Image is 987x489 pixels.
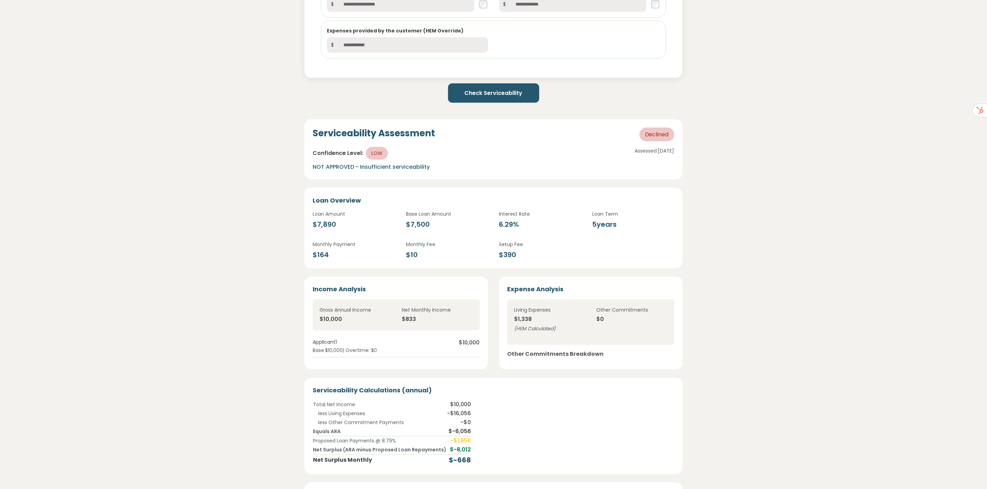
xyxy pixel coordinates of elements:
[448,84,539,103] button: Check Serviceability
[313,285,480,294] h5: Income Analysis
[313,400,447,409] td: Total Net Income
[313,128,435,139] h4: Serviceability Assessment
[406,241,488,248] p: Monthly Fee
[499,219,581,230] div: 6.29 %
[327,37,338,53] span: $
[313,427,447,437] td: Equals ARA
[639,128,674,141] span: Declined
[447,446,471,455] td: $-8,012
[366,147,388,160] span: LOW
[514,306,586,314] p: Living Expenses
[327,27,464,35] label: Expenses provided by the customer (HEM Override)
[596,306,667,314] p: Other Commitments
[313,250,395,260] div: $164
[313,241,395,248] p: Monthly Payment
[561,147,674,155] p: Assessed: [DATE]
[320,315,391,324] div: $10,000
[592,211,674,218] p: Loan Term
[313,211,395,218] p: Loan Amount
[406,219,488,230] div: $7,500
[313,455,447,466] td: Net Surplus Monthly
[499,211,581,218] p: Interest Rate
[447,427,471,437] td: $-6,056
[447,418,471,427] td: - $0
[313,163,550,172] p: NOT APPROVED - Insufficient serviceability
[514,315,586,324] div: $1,338
[447,455,471,466] td: $-668
[406,211,488,218] p: Base Loan Amount
[459,339,480,347] span: $10,000
[592,219,674,230] div: 5 years
[596,315,667,324] div: $0
[313,418,447,427] td: less Other Commitment Payments
[402,306,473,314] p: Net Monthly Income
[313,347,480,354] div: Base: $10,000 | Overtime: $0
[447,400,471,409] td: $10,000
[313,409,447,418] td: less Living Expenses
[402,315,473,324] div: $833
[313,149,363,157] span: Confidence Level:
[507,351,674,358] h6: Other Commitments Breakdown
[499,250,581,260] div: $390
[320,306,391,314] p: Gross Annual Income
[313,219,395,230] div: $7,890
[447,437,471,446] td: - $1,956
[313,386,674,395] h5: Serviceability Calculations (annual)
[406,250,488,260] div: $10
[313,446,447,455] td: Net Surplus (ARA minus Proposed Loan Repayments)
[313,339,337,347] span: Applicant 1
[507,285,674,294] h5: Expense Analysis
[313,437,447,446] td: Proposed Loan Payments @ 8.79 %
[514,325,586,333] p: ( HEM Calculated )
[313,196,674,205] h5: Loan Overview
[499,241,581,248] p: Setup Fee
[447,409,471,418] td: - $16,056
